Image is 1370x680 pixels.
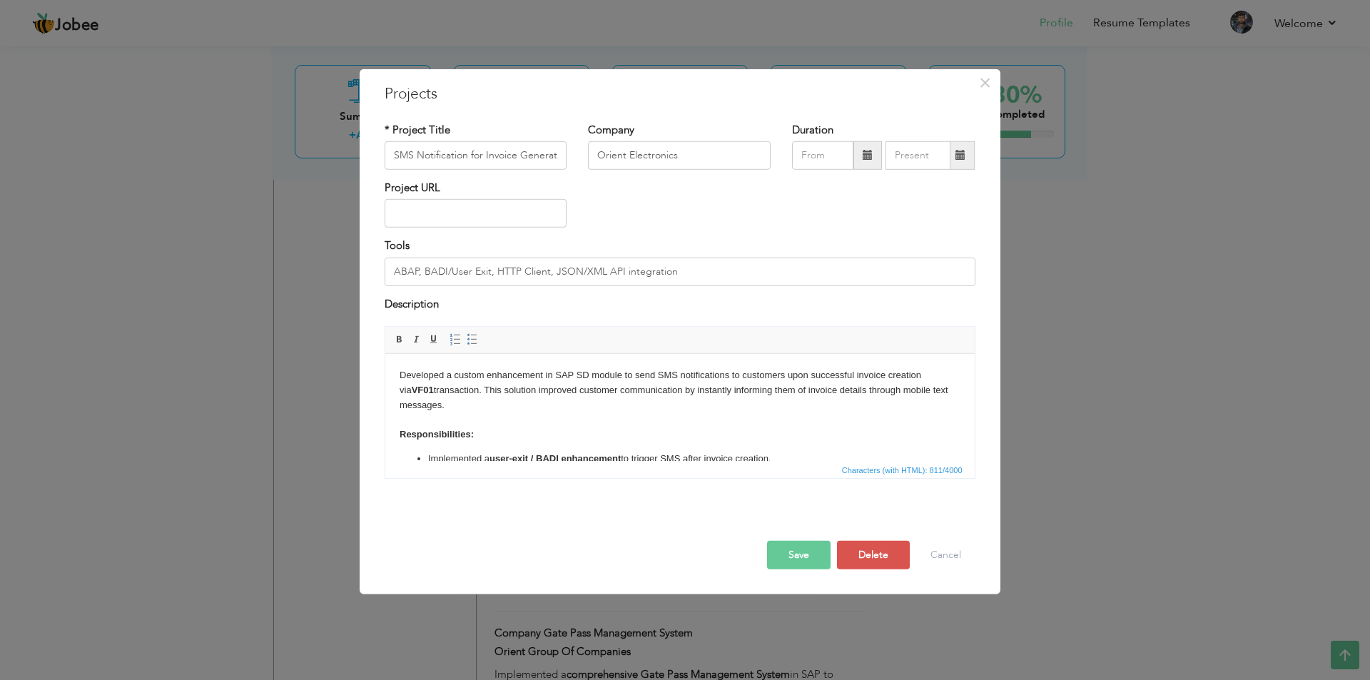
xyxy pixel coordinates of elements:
iframe: Rich Text Editor, projectEditor [385,354,975,461]
a: Insert/Remove Numbered List [447,332,463,347]
button: Cancel [916,541,975,569]
label: * Project Title [385,122,450,137]
body: Developed a custom enhancement in SAP SD module to send SMS notifications to customers upon succe... [14,14,575,172]
h3: Projects [385,83,975,104]
a: Italic [409,332,425,347]
span: × [979,69,991,95]
button: Save [767,541,831,569]
a: Bold [392,332,407,347]
label: Duration [792,122,833,137]
a: Insert/Remove Bulleted List [465,332,480,347]
div: Statistics [839,464,967,477]
strong: VF01 [26,31,49,41]
a: Underline [426,332,442,347]
button: Delete [837,541,910,569]
li: Implemented a to trigger SMS after invoice creation. [43,98,547,113]
label: Company [588,122,634,137]
label: Project URL [385,181,440,196]
input: From [792,141,853,170]
strong: user-exit / BADI enhancement [104,99,235,110]
strong: Responsibilities: [14,75,88,86]
label: Description [385,297,439,312]
label: Tools [385,238,410,253]
input: Present [886,141,950,170]
span: Characters (with HTML): 811/4000 [839,464,965,477]
button: Close [974,71,997,93]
